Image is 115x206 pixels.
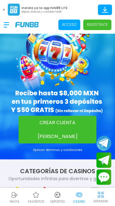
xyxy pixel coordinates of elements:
a: ReferralReferralINVITA [4,190,25,204]
img: Company Logo [15,22,39,27]
img: hide [97,191,105,198]
p: INVITA [10,199,19,204]
a: Casino FavoritosCasino Favoritosfavoritos [25,190,47,204]
a: CasinoCasinoCasino [68,190,90,204]
h2: CATEGORÍAS DE CASINOS [7,167,108,176]
p: Instala ya la app FUN88 LITE [22,6,67,10]
p: Deportes [50,199,65,204]
img: App Logo [8,4,20,16]
p: Regístrate [87,22,108,27]
img: Deportes [54,191,61,198]
img: Referral [11,191,18,198]
button: CREAR CUENTA [PERSON_NAME] [19,116,96,143]
p: EXPANDIR [93,199,108,204]
p: Rápido, divertido y confiable FUN88 [22,10,67,14]
p: Oportunidades infinitas para divertirse y ganar. [7,176,108,182]
a: DeportesDeportesDeportes [47,190,68,204]
button: Join telegram [96,152,111,168]
button: Contact customer service [96,169,111,185]
p: Casino [73,199,85,204]
img: Casino Favoritos [32,191,40,198]
button: Join telegram channel [96,135,111,151]
p: favoritos [28,199,44,204]
p: Acceso [62,22,77,27]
